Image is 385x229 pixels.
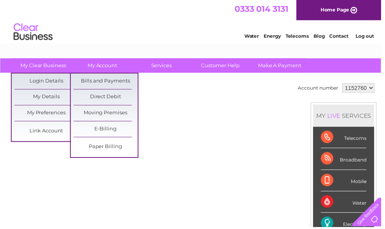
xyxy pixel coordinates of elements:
[333,33,352,39] a: Contact
[288,33,312,39] a: Telecoms
[11,59,76,73] a: My Clear Business
[131,59,196,73] a: Services
[324,172,370,193] div: Mobile
[324,193,370,215] div: Water
[329,113,345,121] div: LIVE
[191,59,255,73] a: Customer Help
[74,141,139,156] a: Paper Billing
[359,33,378,39] a: Log out
[247,33,262,39] a: Water
[74,90,139,106] a: Direct Debit
[13,20,53,44] img: logo.png
[15,90,79,106] a: My Details
[324,150,370,171] div: Broadband
[250,59,315,73] a: Make A Payment
[71,59,136,73] a: My Account
[15,74,79,90] a: Login Details
[15,125,79,140] a: Link Account
[237,4,291,14] a: 0333 014 3131
[74,123,139,138] a: E-Billing
[266,33,284,39] a: Energy
[299,82,344,95] td: Account number
[324,128,370,150] div: Telecoms
[316,106,378,128] div: MY SERVICES
[74,106,139,122] a: Moving Premises
[7,4,379,38] div: Clear Business is a trading name of Verastar Limited (registered in [GEOGRAPHIC_DATA] No. 3667643...
[317,33,328,39] a: Blog
[15,106,79,122] a: My Preferences
[74,74,139,90] a: Bills and Payments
